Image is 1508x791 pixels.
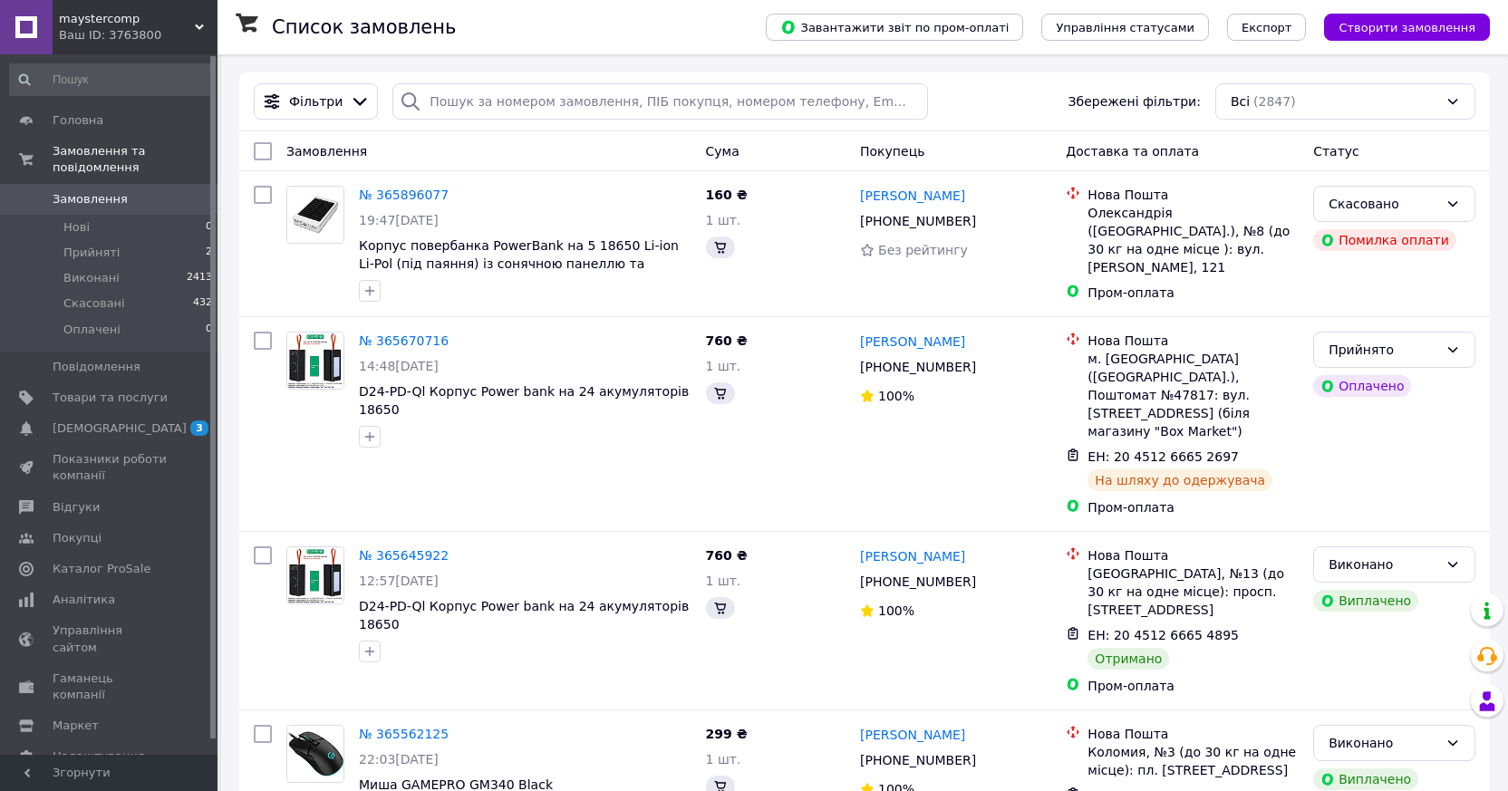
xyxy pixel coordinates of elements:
span: Всі [1231,92,1250,111]
span: 100% [878,389,914,403]
span: Фільтри [289,92,343,111]
a: Фото товару [286,332,344,390]
span: 2 [206,245,212,261]
span: Аналітика [53,592,115,608]
span: 0 [206,322,212,338]
img: Фото товару [287,187,343,243]
span: Виконані [63,270,120,286]
span: 22:03[DATE] [359,752,439,767]
span: Маркет [53,718,99,734]
div: Виплачено [1313,768,1418,790]
span: (2847) [1253,94,1296,109]
div: Нова Пошта [1087,332,1299,350]
div: Прийнято [1329,340,1438,360]
span: Доставка та оплата [1066,144,1199,159]
span: Управління статусами [1056,21,1194,34]
div: Пром-оплата [1087,677,1299,695]
a: № 365645922 [359,548,449,563]
div: Оплачено [1313,375,1411,397]
span: Покупець [860,144,924,159]
a: Створити замовлення [1306,19,1490,34]
span: Збережені фільтри: [1068,92,1201,111]
span: ЕН: 20 4512 6665 2697 [1087,449,1239,464]
span: 12:57[DATE] [359,574,439,588]
a: [PERSON_NAME] [860,726,965,744]
a: № 365896077 [359,188,449,202]
a: [PERSON_NAME] [860,547,965,565]
span: 100% [878,603,914,618]
button: Експорт [1227,14,1307,41]
span: Замовлення та повідомлення [53,143,217,176]
div: Коломия, №3 (до 30 кг на одне місце): пл. [STREET_ADDRESS] [1087,743,1299,779]
a: № 365562125 [359,727,449,741]
div: м. [GEOGRAPHIC_DATA] ([GEOGRAPHIC_DATA].), Поштомат №47817: вул. [STREET_ADDRESS] (біля магазину ... [1087,350,1299,440]
span: 160 ₴ [706,188,748,202]
a: Фото товару [286,186,344,244]
div: Нова Пошта [1087,186,1299,204]
span: [DEMOGRAPHIC_DATA] [53,420,187,437]
span: Замовлення [286,144,367,159]
span: Завантажити звіт по пром-оплаті [780,19,1009,35]
span: Статус [1313,144,1359,159]
span: 0 [206,219,212,236]
img: Фото товару [287,333,343,389]
span: Cума [706,144,739,159]
span: Відгуки [53,499,100,516]
span: Експорт [1242,21,1292,34]
span: Управління сайтом [53,622,168,655]
button: Управління статусами [1041,14,1209,41]
span: 1 шт. [706,213,741,227]
input: Пошук за номером замовлення, ПІБ покупця, номером телефону, Email, номером накладної [392,83,927,120]
div: Ваш ID: 3763800 [59,27,217,43]
span: 1 шт. [706,574,741,588]
span: ЕН: 20 4512 6665 4895 [1087,628,1239,642]
div: Виконано [1329,555,1438,574]
button: Завантажити звіт по пром-оплаті [766,14,1023,41]
div: Пром-оплата [1087,498,1299,516]
span: Скасовані [63,295,125,312]
a: Корпус повербанка PowerBank на 5 18650 Li-ion Li-Pol (під паяння) із сонячною панеллю та ліхтарем... [359,238,679,289]
div: [PHONE_NUMBER] [856,748,980,773]
div: На шляху до одержувача [1087,469,1272,491]
div: Нова Пошта [1087,546,1299,564]
span: Замовлення [53,191,128,207]
span: Створити замовлення [1339,21,1475,34]
span: 1 шт. [706,359,741,373]
span: Гаманець компанії [53,670,168,703]
div: Пром-оплата [1087,284,1299,302]
span: 14:48[DATE] [359,359,439,373]
div: Отримано [1087,648,1169,670]
span: 299 ₴ [706,727,748,741]
input: Пошук [9,63,214,96]
a: D24-PD-Ql Корпус Power bank на 24 акумуляторів 18650 [359,599,689,632]
a: [PERSON_NAME] [860,333,965,351]
img: Фото товару [287,726,343,782]
span: Головна [53,112,103,129]
span: 19:47[DATE] [359,213,439,227]
a: Фото товару [286,546,344,604]
a: D24-PD-Ql Корпус Power bank на 24 акумуляторів 18650 [359,384,689,417]
span: maystercomp [59,11,195,27]
div: [PHONE_NUMBER] [856,354,980,380]
a: № 365670716 [359,333,449,348]
span: 760 ₴ [706,333,748,348]
img: Фото товару [287,547,343,603]
span: Каталог ProSale [53,561,150,577]
span: 2413 [187,270,212,286]
div: Скасовано [1329,194,1438,214]
span: Без рейтингу [878,243,968,257]
div: [PHONE_NUMBER] [856,569,980,594]
button: Створити замовлення [1324,14,1490,41]
span: Нові [63,219,90,236]
span: Налаштування [53,748,145,765]
span: Товари та послуги [53,390,168,406]
div: [GEOGRAPHIC_DATA], №13 (до 30 кг на одне місце): просп. [STREET_ADDRESS] [1087,564,1299,619]
span: Покупці [53,530,101,546]
a: Фото товару [286,725,344,783]
span: 3 [190,420,208,436]
div: Помилка оплати [1313,229,1456,251]
div: Нова Пошта [1087,725,1299,743]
